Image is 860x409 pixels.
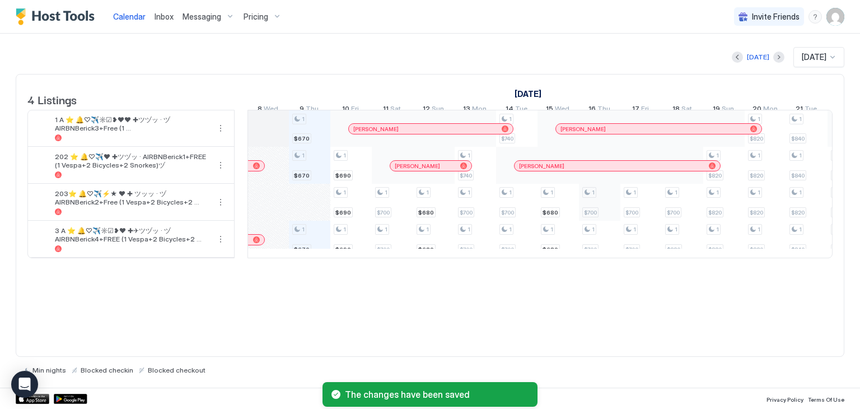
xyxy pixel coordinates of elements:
span: 1 [592,189,595,196]
span: $820 [708,246,722,253]
span: $700 [501,209,514,216]
span: 1 [592,226,595,233]
span: 1 [385,226,387,233]
span: $820 [791,209,805,216]
span: 12 [423,104,430,116]
span: Mon [763,104,778,116]
span: Invite Friends [752,12,800,22]
span: 3 A ⭐️ 🔔♡✈️☼☑❥❤ ✚✈ツヅッ · ヅAIRBNBerick4+FREE (1 Vespa+2 Bicycles+2 Snorkes)ヅ [55,226,209,243]
div: menu [214,122,227,135]
span: Wed [264,104,278,116]
span: $700 [625,246,638,253]
span: 1 [509,226,512,233]
span: 20 [752,104,761,116]
span: 18 [672,104,680,116]
span: $820 [708,209,722,216]
span: Blocked checkin [81,366,133,374]
span: Inbox [155,12,174,21]
div: [DATE] [747,52,769,62]
span: $840 [791,172,805,179]
a: October 10, 2025 [339,102,362,118]
span: Wed [555,104,569,116]
div: menu [214,233,227,246]
span: Thu [306,104,319,116]
span: Tue [515,104,527,116]
span: Mon [472,104,487,116]
div: listing image [35,193,53,211]
span: $700 [667,209,680,216]
button: [DATE] [745,50,771,64]
span: 14 [506,104,513,116]
span: 1 [799,152,802,159]
span: 1 [550,189,553,196]
span: $700 [377,246,390,253]
span: $820 [667,246,680,253]
span: Tue [805,104,817,116]
span: 202 ⭐️ 🔔♡✈️❤ ✚ツヅッ · AIRBNBerick1+FREE (1 Vespa+2 Bicycles+2 Snorkes)ヅ [55,152,209,169]
span: 13 [463,104,470,116]
div: menu [214,159,227,172]
span: 1 [675,189,677,196]
span: [PERSON_NAME] [395,162,440,170]
span: 9 [300,104,304,116]
a: October 1, 2025 [512,86,544,102]
span: 1 [716,152,719,159]
span: $690 [335,246,351,253]
span: $820 [750,246,763,253]
div: menu [214,196,227,209]
span: $700 [625,209,638,216]
a: October 8, 2025 [255,102,281,118]
span: Min nights [32,366,66,374]
div: listing image [35,230,53,248]
span: 1 [343,189,346,196]
span: $680 [418,246,434,253]
span: [DATE] [802,52,826,62]
button: More options [214,159,227,172]
span: 8 [258,104,262,116]
span: $680 [418,209,434,216]
span: 1 [302,152,305,159]
span: Blocked checkout [148,366,205,374]
span: $840 [791,246,805,253]
span: $690 [335,172,351,179]
a: Calendar [113,11,146,22]
span: $700 [584,209,597,216]
span: $670 [294,135,310,142]
span: Fri [351,104,359,116]
span: $700 [501,246,514,253]
a: October 19, 2025 [710,102,737,118]
span: 1 [343,152,346,159]
span: 1 [758,152,760,159]
span: $740 [460,172,472,179]
span: 1 [302,115,305,123]
span: 1 [799,226,802,233]
span: Sat [681,104,692,116]
span: $820 [750,135,763,142]
span: 21 [796,104,803,116]
a: October 16, 2025 [586,102,613,118]
span: [PERSON_NAME] [560,126,606,133]
span: Fri [641,104,649,116]
button: More options [214,233,227,246]
div: menu [808,10,822,24]
span: 1 [468,189,470,196]
span: $820 [750,209,763,216]
span: $820 [750,172,763,179]
div: listing image [35,119,53,137]
span: 1 [758,115,760,123]
a: October 18, 2025 [670,102,695,118]
a: October 15, 2025 [543,102,572,118]
span: 11 [383,104,389,116]
span: 1 [385,189,387,196]
span: 1 A ⭐️ 🔔♡✈️☼☑❥❤❤ ✚ツヅッ · ヅAIRBNBerick3+Free (1 Vespa+2Bicycles+2Snorkes)ヅ [55,115,209,132]
span: 1 [426,226,429,233]
span: Sat [390,104,401,116]
button: Next month [773,52,784,63]
button: More options [214,122,227,135]
span: 1 [302,226,305,233]
span: 1 [758,226,760,233]
span: 4 Listings [27,91,77,108]
div: listing image [35,156,53,174]
span: 1 [509,189,512,196]
span: $700 [460,246,473,253]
